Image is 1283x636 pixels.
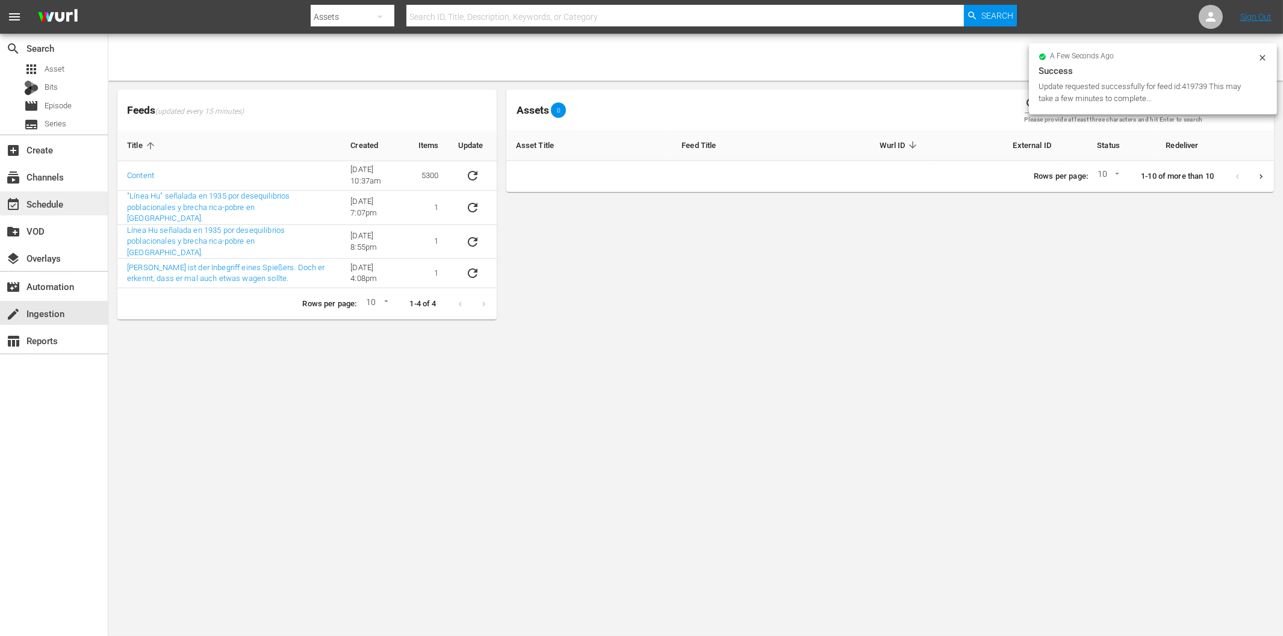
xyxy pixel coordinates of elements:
span: VOD [6,224,20,239]
th: Update [449,131,497,161]
span: Series [45,118,66,130]
span: Bits [45,81,58,93]
p: Please provide at least three characters and hit Enter to search [1025,115,1274,125]
span: Channels [6,170,20,185]
th: Status [1061,130,1156,161]
span: Episode [24,99,39,113]
th: Feed Title [672,130,794,161]
span: Overlays [6,252,20,266]
td: [DATE] 8:55pm [341,225,409,259]
div: Bits [24,81,39,95]
p: Rows per page: [302,298,356,310]
td: 5300 [409,161,449,191]
th: Redeliver [1156,130,1274,161]
table: sticky table [117,131,497,288]
td: [DATE] 4:08pm [341,259,409,288]
a: "Línea Hu" señalada en 1935 por desequilibrios poblacionales y brecha rica-pobre en [GEOGRAPHIC_D... [127,191,290,223]
span: Reports [6,334,20,348]
span: search [6,42,20,56]
td: [DATE] 10:37am [341,161,409,191]
div: Update requested successfully for feed id:419739 This may take a few minutes to complete... [1039,81,1255,105]
a: [PERSON_NAME] ist der Inbegriff eines Spießers. Doch er erkennt, dass er mal auch etwas wagen sol... [127,263,325,283]
span: Assets [517,104,549,116]
span: Schedule [6,197,20,212]
button: Search [964,5,1017,26]
span: a few seconds ago [1050,52,1114,61]
span: Wurl ID [880,140,921,150]
th: Items [409,131,449,161]
span: Created [350,140,394,151]
span: Search [981,5,1013,26]
span: Asset [24,62,39,76]
td: 1 [409,191,449,225]
span: 0 [551,107,566,114]
div: 10 [361,295,390,313]
table: sticky table [506,130,1274,161]
div: 10 [1093,167,1122,185]
span: menu [7,10,22,24]
p: Rows per page: [1034,171,1088,182]
td: [DATE] 7:07pm [341,191,409,225]
p: 1-10 of more than 10 [1141,171,1214,182]
button: Next page [1249,165,1273,188]
span: Ingestion [6,307,20,321]
a: Content [127,171,154,180]
a: Línea Hu señalada en 1935 por desequilibrios poblacionales y brecha rica-pobre en [GEOGRAPHIC_DATA]. [127,226,285,257]
span: Automation [6,280,20,294]
span: Feeds [117,100,497,120]
span: Asset [45,63,64,75]
span: Create [6,143,20,158]
span: Asset Title [516,140,570,150]
p: 1-4 of 4 [410,298,436,310]
span: Series [24,117,39,132]
span: Title [127,140,158,151]
th: External ID [930,130,1061,161]
td: 1 [409,259,449,288]
span: (updated every 15 minutes) [155,107,244,117]
span: Episode [45,100,72,112]
td: 1 [409,225,449,259]
div: Success [1039,64,1267,78]
img: ans4CAIJ8jUAAAAAAAAAAAAAAAAAAAAAAAAgQb4GAAAAAAAAAAAAAAAAAAAAAAAAJMjXAAAAAAAAAAAAAAAAAAAAAAAAgAT5G... [29,3,87,31]
a: Sign Out [1240,12,1272,22]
